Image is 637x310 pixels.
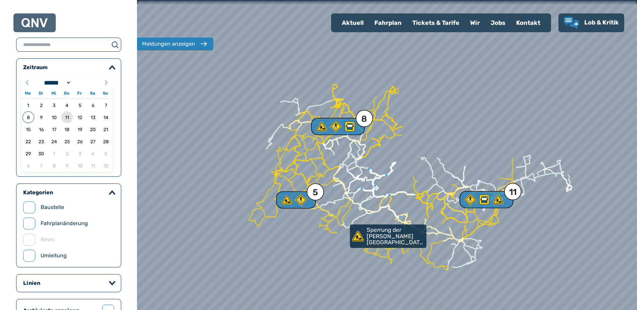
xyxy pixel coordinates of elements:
span: Lob & Kritik [584,19,619,26]
span: 12.10.2025 [100,160,112,171]
span: Mo [21,91,34,96]
div: 8 [321,121,354,132]
span: 27.09.2025 [87,136,99,147]
span: 24.09.2025 [48,136,60,147]
span: 28.09.2025 [100,136,112,147]
label: Baustelle [41,203,64,211]
span: Do [60,91,73,96]
span: 14.09.2025 [100,111,112,123]
span: 09.10.2025 [61,160,73,171]
span: 11.09.2025 [61,111,73,123]
span: Mi [47,91,60,96]
span: 01.09.2025 [22,99,34,111]
span: 18.09.2025 [61,123,73,135]
span: 04.09.2025 [61,99,73,111]
span: 01.10.2025 [48,148,60,159]
a: Sperrung der [PERSON_NAME][GEOGRAPHIC_DATA] in [GEOGRAPHIC_DATA] [350,224,426,248]
span: 20.09.2025 [87,123,99,135]
div: Meldungen anzeigen [142,40,195,48]
a: Kontakt [511,14,546,32]
a: Fahrplan [369,14,407,32]
span: Di [34,91,47,96]
span: 25.09.2025 [61,136,73,147]
span: 16.09.2025 [35,123,47,135]
span: 05.09.2025 [74,99,86,111]
span: Sa [86,91,99,96]
a: Aktuell [336,14,369,32]
span: 06.09.2025 [87,99,99,111]
p: Sperrung der [PERSON_NAME][GEOGRAPHIC_DATA] in [GEOGRAPHIC_DATA] [367,227,425,246]
span: 05.10.2025 [100,148,112,159]
span: 04.10.2025 [87,148,99,159]
button: suchen [109,41,121,49]
span: 02.10.2025 [61,148,73,159]
span: 03.09.2025 [48,99,60,111]
span: 26.09.2025 [74,136,86,147]
div: 5 [313,188,318,197]
a: Tickets & Tarife [407,14,465,32]
button: Meldungen anzeigen [135,38,213,50]
span: 10.09.2025 [48,111,60,123]
span: 09.09.2025 [35,111,47,123]
img: QNV Logo [21,18,48,28]
span: 30.09.2025 [35,148,47,159]
span: 22.09.2025 [22,136,34,147]
label: News [41,236,54,244]
div: 5 [283,195,308,205]
span: So [99,91,112,96]
span: 10.10.2025 [74,160,86,171]
div: 11 [509,188,516,197]
legend: Zeitraum [23,64,48,71]
legend: Kategorien [23,189,53,196]
span: 29.09.2025 [22,148,34,159]
label: Fahrplanänderung [41,219,88,227]
a: Lob & Kritik [564,17,619,29]
div: Sperrung der [PERSON_NAME][GEOGRAPHIC_DATA] in [GEOGRAPHIC_DATA] [350,224,424,248]
label: Umleitung [41,252,67,260]
span: 21.09.2025 [100,123,112,135]
div: 8 [361,115,367,123]
span: 02.09.2025 [35,99,47,111]
span: 13.09.2025 [87,111,99,123]
a: QNV Logo [21,16,48,30]
a: Jobs [485,14,511,32]
div: 11 [469,194,502,205]
span: 07.10.2025 [35,160,47,171]
span: 08.09.2025 [22,111,34,123]
input: Year [71,79,95,86]
legend: Linien [23,280,40,287]
span: 15.09.2025 [22,123,34,135]
span: 03.10.2025 [74,148,86,159]
span: 23.09.2025 [35,136,47,147]
span: 08.10.2025 [48,160,60,171]
span: Fr [73,91,86,96]
span: 19.09.2025 [74,123,86,135]
span: 07.09.2025 [100,99,112,111]
span: 11.10.2025 [87,160,99,171]
span: 06.10.2025 [22,160,34,171]
a: Wir [465,14,485,32]
select: Month [42,79,72,86]
span: 17.09.2025 [48,123,60,135]
span: 12.09.2025 [74,111,86,123]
